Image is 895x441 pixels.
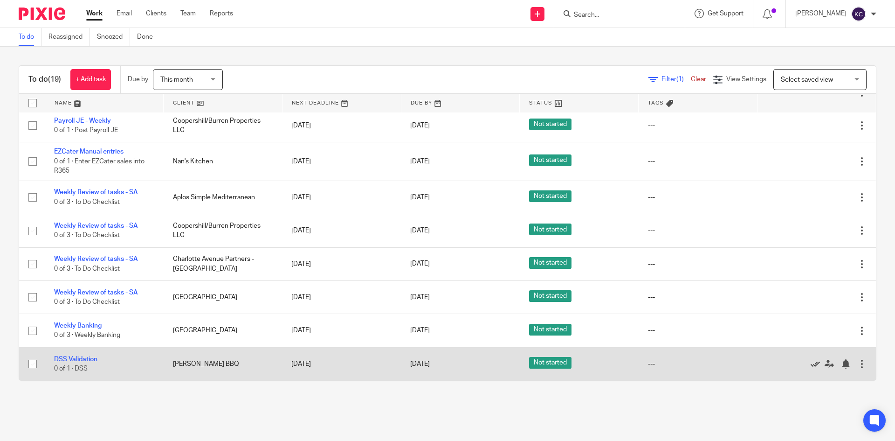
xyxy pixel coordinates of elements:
a: Weekly Review of tasks - SA [54,289,138,296]
td: [DATE] [282,247,401,280]
span: [DATE] [410,361,430,367]
div: --- [648,121,748,130]
a: Mark as done [811,359,825,369]
a: Work [86,9,103,18]
span: Not started [529,190,571,202]
span: This month [160,77,193,83]
span: Not started [529,257,571,269]
a: DSS Validation [54,356,97,363]
img: Pixie [19,7,65,20]
td: Nan's Kitchen [164,142,282,181]
div: --- [648,293,748,302]
a: Snoozed [97,28,130,46]
a: Weekly Review of tasks - SA [54,256,138,262]
a: Weekly Review of tasks - SA [54,189,138,196]
td: [DATE] [282,109,401,142]
span: [DATE] [410,261,430,267]
a: + Add task [70,69,111,90]
span: Not started [529,119,571,130]
td: [DATE] [282,181,401,214]
a: Reassigned [48,28,90,46]
span: [DATE] [410,158,430,165]
a: Done [137,28,160,46]
span: [DATE] [410,122,430,129]
a: Weekly Banking [54,322,102,329]
a: Clients [146,9,166,18]
a: Email [117,9,132,18]
span: 0 of 3 · Weekly Banking [54,332,120,339]
td: [DATE] [282,347,401,380]
span: View Settings [726,76,766,83]
div: --- [648,359,748,369]
span: Not started [529,290,571,302]
span: Get Support [708,10,744,17]
a: EZCater Manual entries [54,148,124,155]
span: [DATE] [410,194,430,201]
span: Not started [529,324,571,336]
input: Search [573,11,657,20]
span: [DATE] [410,294,430,301]
div: --- [648,226,748,235]
a: Team [180,9,196,18]
span: [DATE] [410,327,430,334]
a: Clear [691,76,706,83]
td: [DATE] [282,214,401,247]
span: 0 of 3 · To Do Checklist [54,299,120,305]
td: [PERSON_NAME] BBQ [164,347,282,380]
span: Filter [661,76,691,83]
span: (1) [676,76,684,83]
span: [DATE] [410,227,430,234]
span: Tags [648,100,664,105]
td: [DATE] [282,142,401,181]
a: Reports [210,9,233,18]
span: (19) [48,76,61,83]
span: Not started [529,224,571,235]
span: 0 of 3 · To Do Checklist [54,232,120,238]
td: Coopershill/Burren Properties LLC [164,214,282,247]
div: --- [648,259,748,269]
a: To do [19,28,41,46]
span: 0 of 3 · To Do Checklist [54,199,120,205]
div: --- [648,157,748,166]
span: Not started [529,154,571,166]
div: --- [648,326,748,335]
td: [DATE] [282,280,401,314]
td: Coopershill/Burren Properties LLC [164,109,282,142]
a: Payroll JE - Weekly [54,118,111,124]
div: --- [648,193,748,202]
span: 0 of 1 · Post Payroll JE [54,127,118,133]
p: [PERSON_NAME] [795,9,847,18]
p: Due by [128,75,148,84]
span: 0 of 3 · To Do Checklist [54,266,120,272]
h1: To do [28,75,61,84]
img: svg%3E [851,7,866,21]
span: 0 of 1 · Enter EZCater sales into R365 [54,158,145,175]
td: Charlotte Avenue Partners - [GEOGRAPHIC_DATA] [164,247,282,280]
a: Weekly Review of tasks - SA [54,223,138,229]
span: Select saved view [781,77,833,83]
td: [DATE] [282,314,401,347]
span: Not started [529,357,571,369]
td: Aplos Simple Mediterranean [164,181,282,214]
td: [GEOGRAPHIC_DATA] [164,280,282,314]
span: 0 of 1 · DSS [54,365,88,372]
td: [GEOGRAPHIC_DATA] [164,314,282,347]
